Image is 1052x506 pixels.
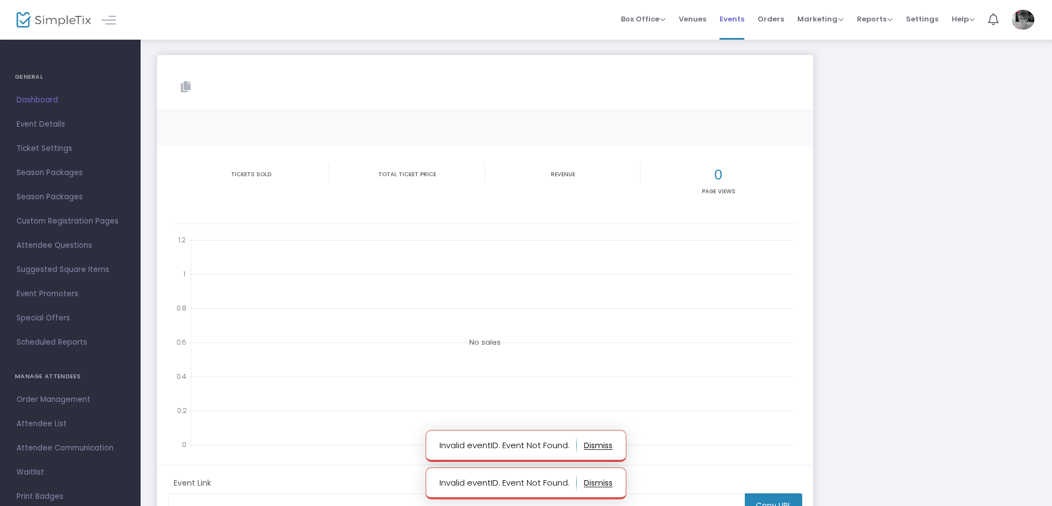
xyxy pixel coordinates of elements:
span: Ticket Settings [17,142,124,156]
h4: GENERAL [15,66,126,88]
span: Print Badges [17,489,124,504]
p: Revenue [487,170,638,178]
span: Help [952,14,975,24]
span: Scheduled Reports [17,335,124,350]
m-panel-subtitle: Event Link [174,477,211,489]
span: Settings [906,5,938,33]
p: Invalid eventID. Event Not Found. [439,437,577,454]
span: Attendee Questions [17,238,124,253]
h2: 0 [643,166,794,183]
span: Orders [758,5,784,33]
span: Season Packages [17,166,124,180]
span: Events [720,5,744,33]
span: Attendee Communication [17,441,124,455]
button: dismiss [584,437,613,454]
p: Total Ticket Price [331,170,482,178]
span: Venues [679,5,706,33]
p: Page Views [643,187,794,195]
span: Attendee List [17,417,124,431]
span: Waitlist [17,465,124,480]
p: Tickets sold [176,170,326,178]
span: Reports [857,14,893,24]
button: dismiss [584,474,613,492]
h4: MANAGE ATTENDEES [15,366,126,388]
span: Event Details [17,117,124,132]
span: Season Packages [17,190,124,204]
span: Order Management [17,393,124,407]
span: Special Offers [17,311,124,325]
span: Dashboard [17,93,124,107]
span: Event Promoters [17,287,124,301]
div: No sales [174,232,797,453]
span: Box Office [621,14,665,24]
span: Marketing [797,14,844,24]
span: Suggested Square Items [17,263,124,277]
p: Invalid eventID. Event Not Found. [439,474,577,492]
span: Custom Registration Pages [17,214,124,228]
